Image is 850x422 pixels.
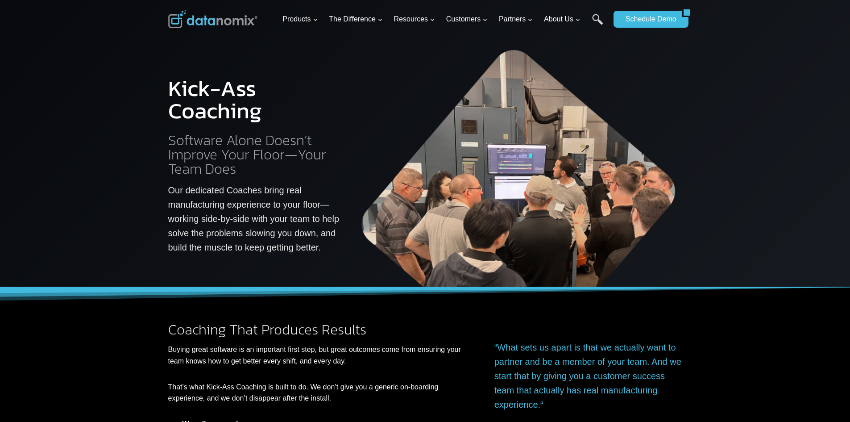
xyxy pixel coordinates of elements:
[329,13,383,25] span: The Difference
[168,183,341,255] p: Our dedicated Coaches bring real manufacturing experience to your floor—working side-by-side with...
[499,13,533,25] span: Partners
[355,45,682,287] img: Datanomix Kick-Ass Coaching
[168,344,469,367] p: Buying great software is an important first step, but great outcomes come from ensuring your team...
[282,13,318,25] span: Products
[394,13,435,25] span: Resources
[168,133,341,176] h2: Software Alone Doesn’t Improve Your Floor—Your Team Does
[168,10,257,28] img: Datanomix
[279,5,609,34] nav: Primary Navigation
[614,11,682,28] a: Schedule Demo
[544,13,580,25] span: About Us
[168,381,469,404] p: That’s what Kick-Ass Coaching is built to do. We don’t give you a generic on-boarding experience,...
[494,340,682,412] p: “
[168,322,469,337] h2: Coaching That Produces Results
[446,13,488,25] span: Customers
[592,14,603,34] a: Search
[168,77,341,122] h1: Kick-Ass Coaching
[494,343,681,409] span: “What sets us apart is that we actually want to partner and be a member of your team. And we star...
